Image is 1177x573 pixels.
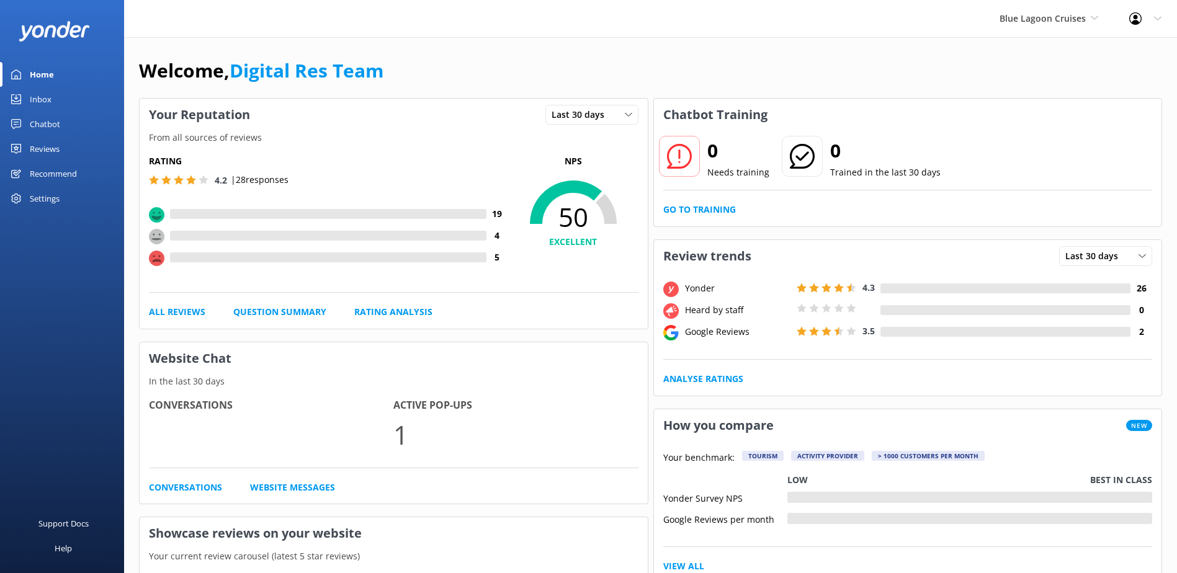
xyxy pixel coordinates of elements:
h3: Showcase reviews on your website [140,517,648,549]
span: New [1126,420,1152,431]
h5: Rating [149,154,508,168]
div: Reviews [30,136,60,161]
span: Last 30 days [552,108,612,122]
div: Settings [30,186,60,211]
p: Trained in the last 30 days [830,166,941,179]
h4: Active Pop-ups [393,398,638,414]
a: Go to Training [663,203,736,216]
span: Blue Lagoon Cruises [1000,12,1086,24]
div: > 1000 customers per month [872,451,985,461]
div: Chatbot [30,112,60,136]
a: Conversations [149,481,222,494]
h3: Website Chat [140,342,648,375]
span: 4.2 [215,174,227,186]
img: yonder-white-logo.png [19,21,90,42]
h3: Review trends [654,240,761,272]
a: All Reviews [149,305,205,319]
h4: 19 [486,207,508,221]
div: Activity Provider [791,451,864,461]
h4: 4 [486,229,508,242]
p: Best in class [1090,473,1152,487]
a: Rating Analysis [354,305,432,319]
div: Support Docs [38,511,89,536]
a: Analyse Ratings [663,372,743,386]
a: Question Summary [233,305,326,319]
p: | 28 responses [231,173,289,187]
div: Google Reviews [682,325,794,339]
h1: Welcome, [139,56,383,86]
div: Yonder Survey NPS [663,492,787,503]
div: Help [55,536,72,561]
div: Yonder [682,282,794,295]
h4: 26 [1130,282,1152,295]
p: From all sources of reviews [140,131,648,144]
h4: EXCELLENT [508,235,638,249]
span: 4.3 [862,282,875,293]
p: Your benchmark: [663,451,735,466]
span: 50 [508,202,638,233]
a: View All [663,559,704,573]
div: Google Reviews per month [663,513,787,524]
h4: 2 [1130,325,1152,339]
h3: Your Reputation [140,99,259,131]
div: Home [30,62,54,87]
h4: 5 [486,251,508,264]
p: In the last 30 days [140,375,648,388]
h4: Conversations [149,398,393,414]
div: Heard by staff [682,303,794,317]
h4: 0 [1130,303,1152,317]
span: 3.5 [862,325,875,337]
p: Needs training [707,166,769,179]
p: NPS [508,154,638,168]
div: Tourism [742,451,784,461]
p: Low [787,473,808,487]
p: 1 [393,414,638,455]
h2: 0 [830,136,941,166]
p: Your current review carousel (latest 5 star reviews) [140,549,648,563]
div: Recommend [30,161,77,186]
span: Last 30 days [1065,249,1126,263]
h3: How you compare [654,409,783,442]
h3: Chatbot Training [654,99,777,131]
a: Website Messages [250,481,335,494]
a: Digital Res Team [230,58,383,83]
h2: 0 [707,136,769,166]
div: Inbox [30,87,51,112]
